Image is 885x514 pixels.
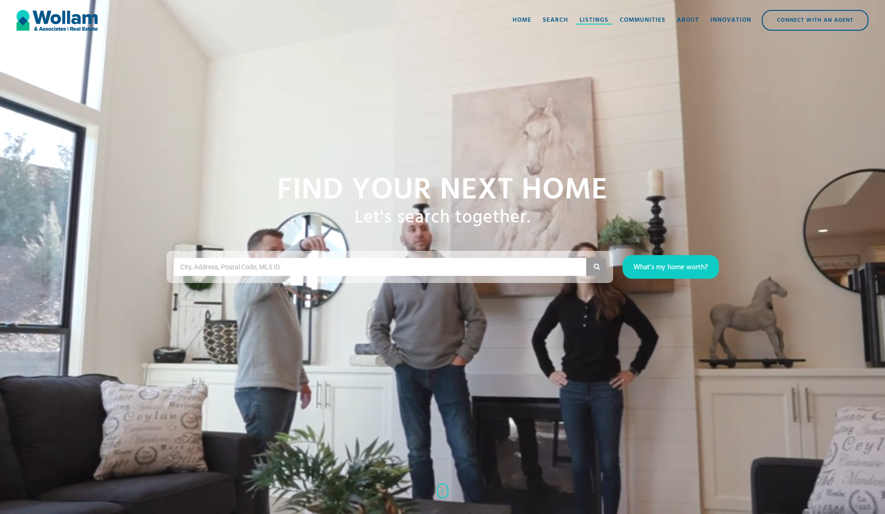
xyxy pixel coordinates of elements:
[574,6,614,34] a: Listings
[705,6,757,34] a: Innovation
[677,16,699,25] div: About
[537,6,574,34] a: Search
[762,10,868,31] a: Connect with an Agent
[620,16,666,25] div: Communities
[277,174,608,207] h1: Find your NExt home
[710,16,751,25] div: Innovation
[513,16,531,25] div: Home
[507,6,537,34] a: Home
[623,255,719,279] a: What's my home worth?
[17,6,98,34] a: home
[580,16,608,25] div: Listings
[586,258,606,276] button: Search
[763,11,868,30] div: Connect with an Agent
[543,16,568,25] div: Search
[614,6,671,34] a: Communities
[671,6,705,34] a: About
[354,207,531,229] h1: Let's search together.
[179,260,289,274] input: City, Address, Postal Code, MLS ID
